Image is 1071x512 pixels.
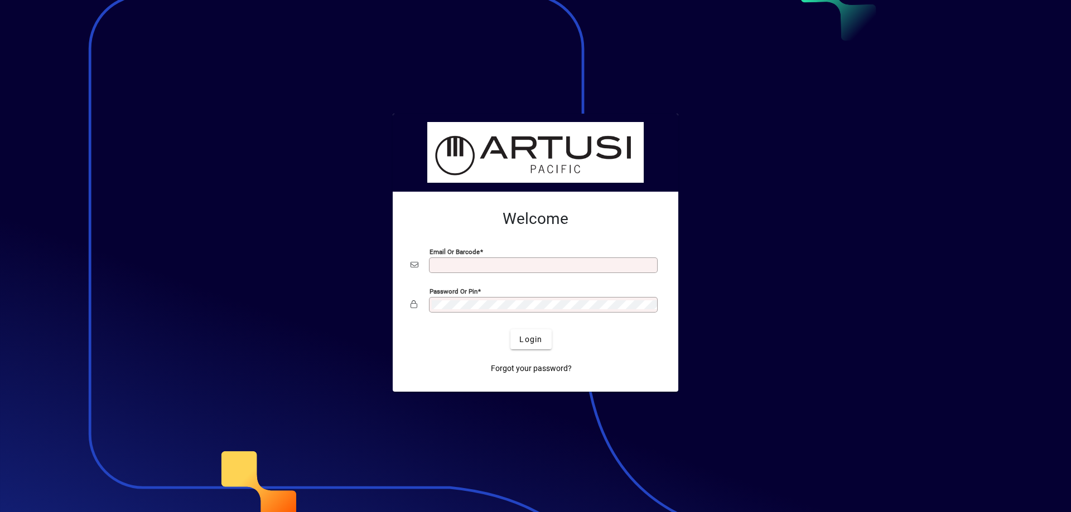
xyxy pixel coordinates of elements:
button: Login [510,329,551,349]
span: Forgot your password? [491,363,572,374]
span: Login [519,334,542,345]
mat-label: Email or Barcode [430,248,480,256]
a: Forgot your password? [486,358,576,378]
mat-label: Password or Pin [430,287,477,295]
h2: Welcome [411,209,660,228]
